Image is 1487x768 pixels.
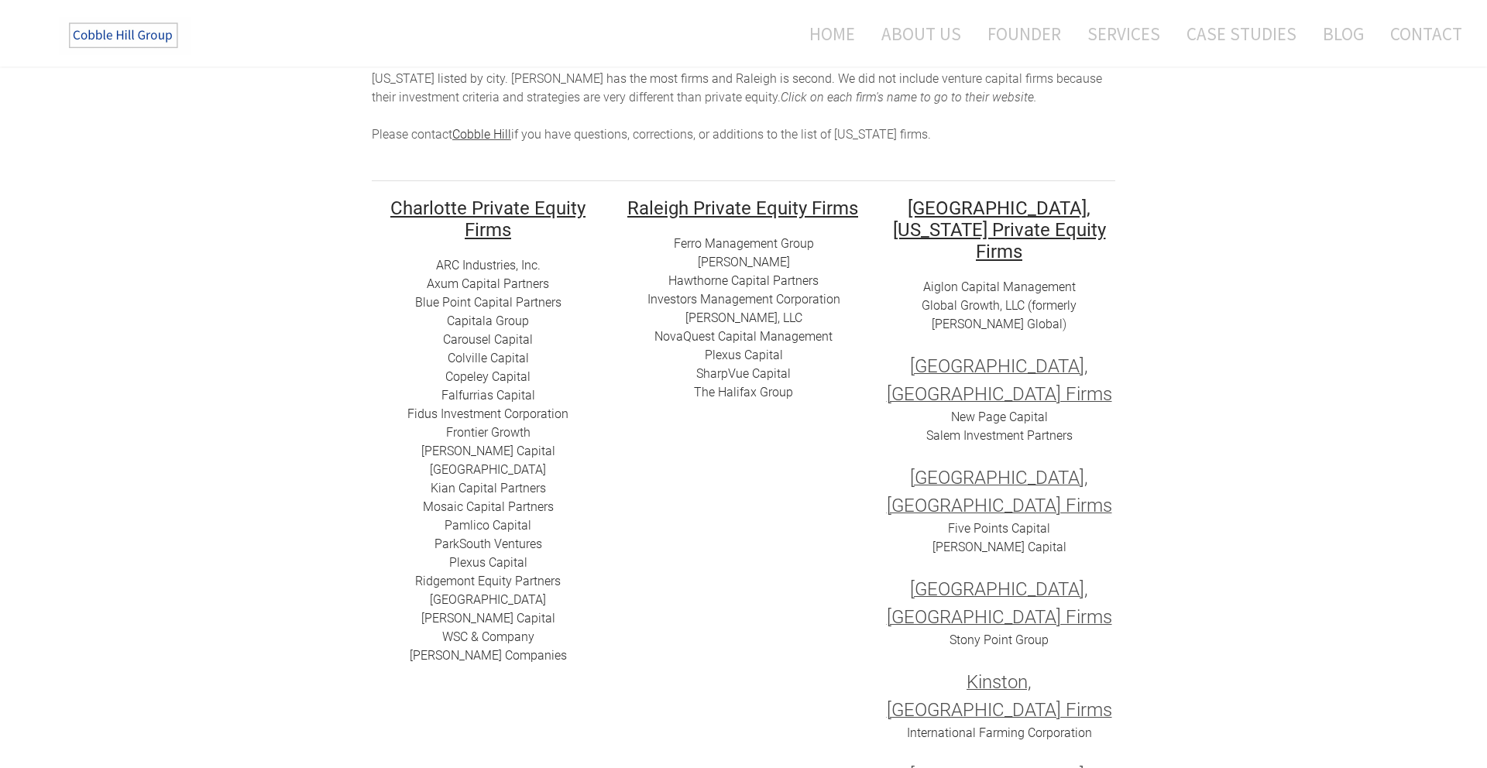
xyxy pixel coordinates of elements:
[407,406,568,421] a: Fidus Investment Corporation
[887,355,1112,405] font: [GEOGRAPHIC_DATA], [GEOGRAPHIC_DATA] Firms
[372,51,1115,144] div: he top 41 private equity firms, growth equity funds, and mezzanine lenders with offices in [US_ST...
[59,16,191,55] img: The Cobble Hill Group LLC
[415,295,561,310] a: ​Blue Point Capital Partners
[698,255,790,269] a: [PERSON_NAME]
[887,578,1112,628] font: [GEOGRAPHIC_DATA], [GEOGRAPHIC_DATA] Firms
[447,314,529,328] a: Capitala Group​
[1175,13,1308,54] a: Case Studies
[445,518,531,533] a: ​Pamlico Capital
[932,540,1066,554] a: [PERSON_NAME] Capital
[436,258,541,273] a: ARC I​ndustries, Inc.
[1076,13,1172,54] a: Services
[922,298,1077,331] a: Global Growth, LLC (formerly [PERSON_NAME] Global
[696,366,791,381] a: SharpVue Capital
[694,385,793,399] a: ​​The Halifax Group
[1311,13,1375,54] a: Blog
[923,279,1076,294] a: Aiglon Capital Management
[893,197,1106,262] font: [GEOGRAPHIC_DATA], [US_STATE] Private Equity Firms
[430,462,546,477] a: [GEOGRAPHIC_DATA]
[870,13,973,54] a: About Us
[431,481,546,495] a: ​Kian Capital Partners
[430,592,546,607] a: ​[GEOGRAPHIC_DATA]
[950,633,1049,647] a: Stony Point Group​​
[951,410,1048,424] a: New Page Capital
[434,537,542,551] a: ParkSouth Ventures
[887,467,1112,516] font: [GEOGRAPHIC_DATA], [GEOGRAPHIC_DATA] Firms
[415,574,561,588] a: ​Ridgemont Equity Partners​
[685,310,802,325] a: [PERSON_NAME], LLC
[421,611,555,626] a: [PERSON_NAME] Capital
[452,127,511,142] a: Cobble Hill
[427,276,549,291] a: Axum Capital Partners
[907,725,1092,740] a: International Farming Corporation
[627,197,858,219] font: Raleigh Private Equity Firms
[887,671,1112,721] font: Kinston, [GEOGRAPHIC_DATA] Firms
[948,521,1050,536] a: Five Points Capital​
[441,388,535,403] a: ​Falfurrias Capital
[627,194,858,220] u: ​
[674,236,814,251] a: Ferro Management Group
[410,648,567,663] a: [PERSON_NAME] Companies
[448,351,529,365] a: ​Colville Capital
[421,444,555,458] a: [PERSON_NAME] Capital
[926,428,1073,443] a: Salem Investment Partners
[627,197,860,218] h2: ​
[442,629,534,644] a: ​WSC & Company
[449,555,527,570] a: ​Plexus Capital
[372,127,931,142] span: Please contact if you have questions, corrections, or additions to the list of [US_STATE] firms.
[668,273,819,288] a: Hawthorne Capital Partners
[1379,13,1462,54] a: Contact
[705,348,783,362] a: ​Plexus Capital
[647,292,840,307] a: Investors Management Corporation
[390,197,586,241] font: Charlotte Private Equity Firms
[443,332,533,347] a: ​​Carousel Capital​​
[654,329,833,344] a: ​NovaQuest Capital Management
[781,90,1037,105] em: Click on each firm's name to go to their website. ​
[786,13,867,54] a: Home
[445,369,531,384] a: Copeley Capital
[372,197,604,240] h2: ​
[446,425,531,440] a: Frontier Growth
[976,13,1073,54] a: Founder
[423,499,554,514] a: Mosaic Capital Partners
